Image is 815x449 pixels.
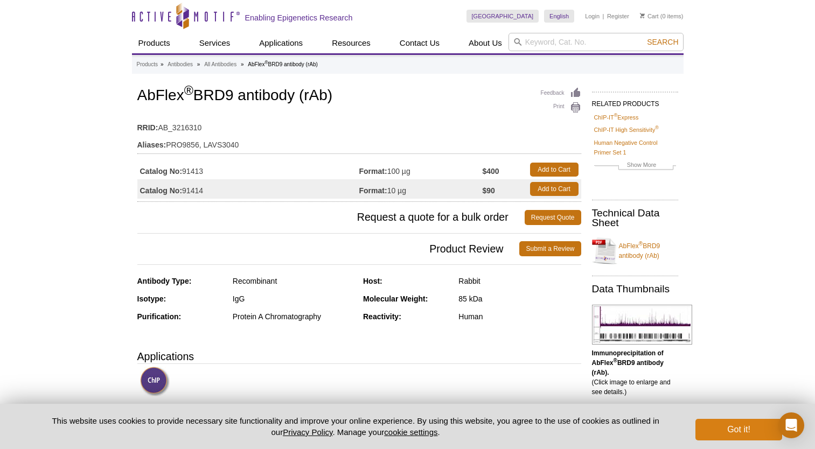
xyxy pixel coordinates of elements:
[233,312,355,321] div: Protein A Chromatography
[245,13,353,23] h2: Enabling Epigenetics Research
[137,123,158,132] strong: RRID:
[458,294,581,304] div: 85 kDa
[325,33,377,53] a: Resources
[233,294,355,304] div: IgG
[363,294,428,303] strong: Molecular Weight:
[393,33,446,53] a: Contact Us
[482,166,499,176] strong: $400
[137,179,359,199] td: 91414
[482,186,494,195] strong: $90
[462,33,508,53] a: About Us
[33,415,678,438] p: This website uses cookies to provide necessary site functionality and improve your online experie...
[253,33,309,53] a: Applications
[530,182,579,196] a: Add to Cart
[140,166,183,176] strong: Catalog No:
[137,294,166,303] strong: Isotype:
[137,277,192,285] strong: Antibody Type:
[458,276,581,286] div: Rabbit
[137,60,158,69] a: Products
[655,125,659,131] sup: ®
[594,138,676,157] a: Human Negative Control Primer Set 1
[603,10,604,23] li: |
[137,87,581,106] h1: AbFlex BRD9 antibody (rAb)
[137,134,581,151] td: PRO9856, LAVS3040
[530,163,579,177] a: Add to Cart
[695,419,782,440] button: Got it!
[592,284,678,294] h2: Data Thumbnails
[137,210,525,225] span: Request a quote for a bulk order
[137,116,581,134] td: AB_3216310
[197,61,200,67] li: »
[193,33,237,53] a: Services
[544,10,574,23] a: English
[640,10,684,23] li: (0 items)
[607,12,629,20] a: Register
[140,367,170,396] img: ChIP Validated
[359,179,483,199] td: 10 µg
[592,349,664,376] b: Immunoprecipitation of AbFlex BRD9 antibody (rAb).
[264,60,268,65] sup: ®
[132,33,177,53] a: Products
[359,166,387,176] strong: Format:
[248,61,318,67] li: AbFlex BRD9 antibody (rAb)
[594,160,676,172] a: Show More
[137,312,182,321] strong: Purification:
[592,235,678,267] a: AbFlex®BRD9 antibody (rAb)
[614,113,618,118] sup: ®
[594,113,639,122] a: ChIP-IT®Express
[592,92,678,111] h2: RELATED PRODUCTS
[363,277,382,285] strong: Host:
[384,427,437,437] button: cookie settings
[241,61,244,67] li: »
[592,208,678,228] h2: Technical Data Sheet
[519,241,581,256] a: Submit a Review
[137,241,520,256] span: Product Review
[592,305,692,345] img: AbFlex<sup>®</sup> BRD9 antibody (rAb) tested by immunoprecipitation.
[137,160,359,179] td: 91413
[137,140,166,150] strong: Aliases:
[283,427,332,437] a: Privacy Policy
[614,357,617,363] sup: ®
[168,60,193,69] a: Antibodies
[525,210,581,225] a: Request Quote
[592,348,678,397] p: (Click image to enlarge and see details.)
[647,38,678,46] span: Search
[359,160,483,179] td: 100 µg
[458,312,581,321] div: Human
[184,83,193,97] sup: ®
[778,412,804,438] div: Open Intercom Messenger
[640,13,645,18] img: Your Cart
[640,12,659,20] a: Cart
[644,37,681,47] button: Search
[140,186,183,195] strong: Catalog No:
[363,312,401,321] strong: Reactivity:
[137,348,581,364] h3: Applications
[508,33,684,51] input: Keyword, Cat. No.
[359,186,387,195] strong: Format:
[541,102,581,114] a: Print
[204,60,236,69] a: All Antibodies
[233,276,355,286] div: Recombinant
[594,125,659,135] a: ChIP-IT High Sensitivity®
[541,87,581,99] a: Feedback
[639,241,643,247] sup: ®
[585,12,600,20] a: Login
[466,10,539,23] a: [GEOGRAPHIC_DATA]
[161,61,164,67] li: »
